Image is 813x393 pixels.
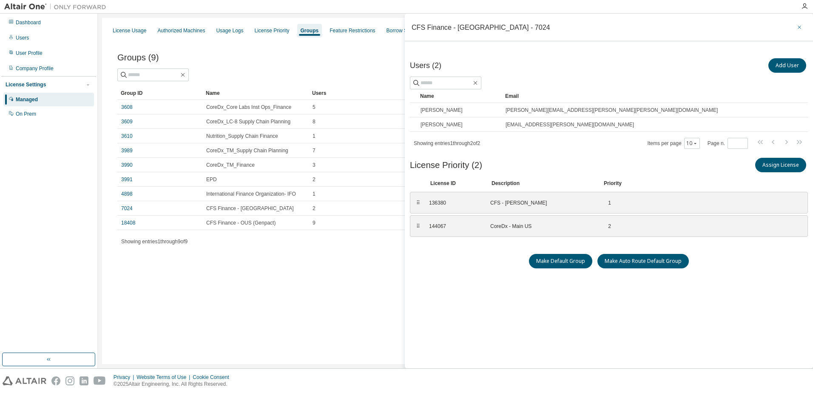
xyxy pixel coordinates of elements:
[312,86,770,100] div: Users
[330,27,375,34] div: Feature Restrictions
[16,65,54,72] div: Company Profile
[313,191,316,197] span: 1
[65,376,74,385] img: instagram.svg
[51,376,60,385] img: facebook.svg
[755,158,806,172] button: Assign License
[415,199,421,206] div: ⠿
[80,376,88,385] img: linkedin.svg
[3,376,46,385] img: altair_logo.svg
[121,118,133,125] a: 3609
[117,53,159,63] span: Groups (9)
[16,50,43,57] div: User Profile
[206,176,217,183] span: EPD
[313,219,316,226] span: 9
[121,147,133,154] a: 3989
[313,147,316,154] span: 7
[421,107,463,114] span: [PERSON_NAME]
[255,27,290,34] div: License Priority
[708,138,748,149] span: Page n.
[412,24,550,31] div: CFS Finance - [GEOGRAPHIC_DATA] - 7024
[206,205,294,212] span: CFS Finance - [GEOGRAPHIC_DATA]
[387,27,423,34] div: Borrow Settings
[421,121,463,128] span: [PERSON_NAME]
[492,180,594,187] div: Description
[206,162,255,168] span: CoreDx_TM_Finance
[505,89,787,103] div: Email
[206,86,305,100] div: Name
[648,138,700,149] span: Items per page
[94,376,106,385] img: youtube.svg
[686,140,698,147] button: 10
[410,160,482,170] span: License Priority (2)
[206,104,291,111] span: CoreDx_Core Labs Inst Ops_Finance
[490,223,592,230] div: CoreDx - Main US
[313,133,316,140] span: 1
[301,27,319,34] div: Groups
[313,118,316,125] span: 8
[121,133,133,140] a: 3610
[415,223,421,230] div: ⠿
[16,111,36,117] div: On Prem
[597,254,689,268] button: Make Auto Route Default Group
[313,162,316,168] span: 3
[430,180,481,187] div: License ID
[157,27,205,34] div: Authorized Machines
[414,140,480,146] span: Showing entries 1 through 2 of 2
[121,239,188,245] span: Showing entries 1 through 9 of 9
[6,81,46,88] div: License Settings
[121,176,133,183] a: 3991
[113,27,146,34] div: License Usage
[603,223,611,230] div: 2
[490,199,592,206] div: CFS - [PERSON_NAME]
[16,19,41,26] div: Dashboard
[121,205,133,212] a: 7024
[410,61,441,70] span: Users (2)
[121,219,135,226] a: 18408
[206,118,290,125] span: CoreDx_LC-8 Supply Chain Planning
[313,104,316,111] span: 5
[114,381,234,388] p: © 2025 Altair Engineering, Inc. All Rights Reserved.
[529,254,592,268] button: Make Default Group
[206,133,278,140] span: Nutrition_Supply Chain Finance
[114,374,136,381] div: Privacy
[206,191,296,197] span: International Finance Organization- IFO
[768,58,806,73] button: Add User
[420,89,498,103] div: Name
[216,27,243,34] div: Usage Logs
[506,121,634,128] span: [EMAIL_ADDRESS][PERSON_NAME][DOMAIN_NAME]
[121,191,133,197] a: 4898
[506,107,718,114] span: [PERSON_NAME][EMAIL_ADDRESS][PERSON_NAME][PERSON_NAME][DOMAIN_NAME]
[4,3,111,11] img: Altair One
[313,205,316,212] span: 2
[206,147,288,154] span: CoreDx_TM_Supply Chain Planning
[121,104,133,111] a: 3608
[429,223,480,230] div: 144067
[121,162,133,168] a: 3990
[313,176,316,183] span: 2
[121,86,199,100] div: Group ID
[604,180,622,187] div: Priority
[16,96,38,103] div: Managed
[603,199,611,206] div: 1
[16,34,29,41] div: Users
[193,374,234,381] div: Cookie Consent
[206,219,276,226] span: CFS Finance - OUS (Genpact)
[429,199,480,206] div: 136380
[136,374,193,381] div: Website Terms of Use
